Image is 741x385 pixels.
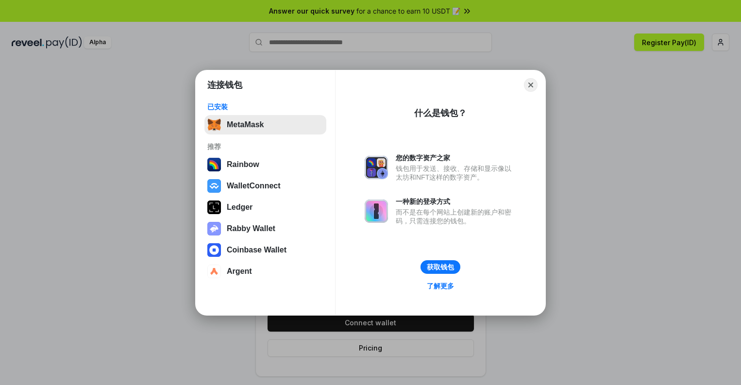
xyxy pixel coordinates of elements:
img: svg+xml,%3Csvg%20xmlns%3D%22http%3A%2F%2Fwww.w3.org%2F2000%2Fsvg%22%20width%3D%2228%22%20height%3... [207,201,221,214]
div: WalletConnect [227,182,281,190]
img: svg+xml,%3Csvg%20width%3D%2228%22%20height%3D%2228%22%20viewBox%3D%220%200%2028%2028%22%20fill%3D... [207,179,221,193]
div: 一种新的登录方式 [396,197,516,206]
img: svg+xml,%3Csvg%20xmlns%3D%22http%3A%2F%2Fwww.w3.org%2F2000%2Fsvg%22%20fill%3D%22none%22%20viewBox... [365,156,388,179]
button: Ledger [204,198,326,217]
div: 已安装 [207,102,323,111]
button: 获取钱包 [421,260,460,274]
button: Argent [204,262,326,281]
img: svg+xml,%3Csvg%20xmlns%3D%22http%3A%2F%2Fwww.w3.org%2F2000%2Fsvg%22%20fill%3D%22none%22%20viewBox... [207,222,221,235]
img: svg+xml,%3Csvg%20width%3D%2228%22%20height%3D%2228%22%20viewBox%3D%220%200%2028%2028%22%20fill%3D... [207,243,221,257]
div: 什么是钱包？ [414,107,467,119]
img: svg+xml,%3Csvg%20xmlns%3D%22http%3A%2F%2Fwww.w3.org%2F2000%2Fsvg%22%20fill%3D%22none%22%20viewBox... [365,200,388,223]
h1: 连接钱包 [207,79,242,91]
button: Rabby Wallet [204,219,326,238]
div: 钱包用于发送、接收、存储和显示像以太坊和NFT这样的数字资产。 [396,164,516,182]
img: svg+xml,%3Csvg%20width%3D%22120%22%20height%3D%22120%22%20viewBox%3D%220%200%20120%20120%22%20fil... [207,158,221,171]
img: svg+xml,%3Csvg%20fill%3D%22none%22%20height%3D%2233%22%20viewBox%3D%220%200%2035%2033%22%20width%... [207,118,221,132]
button: MetaMask [204,115,326,134]
img: svg+xml,%3Csvg%20width%3D%2228%22%20height%3D%2228%22%20viewBox%3D%220%200%2028%2028%22%20fill%3D... [207,265,221,278]
div: Coinbase Wallet [227,246,286,254]
div: 而不是在每个网站上创建新的账户和密码，只需连接您的钱包。 [396,208,516,225]
button: Coinbase Wallet [204,240,326,260]
div: Rabby Wallet [227,224,275,233]
div: 推荐 [207,142,323,151]
div: Ledger [227,203,253,212]
button: Close [524,78,538,92]
div: 您的数字资产之家 [396,153,516,162]
div: MetaMask [227,120,264,129]
div: Argent [227,267,252,276]
div: Rainbow [227,160,259,169]
div: 获取钱包 [427,263,454,271]
button: WalletConnect [204,176,326,196]
a: 了解更多 [421,280,460,292]
div: 了解更多 [427,282,454,290]
button: Rainbow [204,155,326,174]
